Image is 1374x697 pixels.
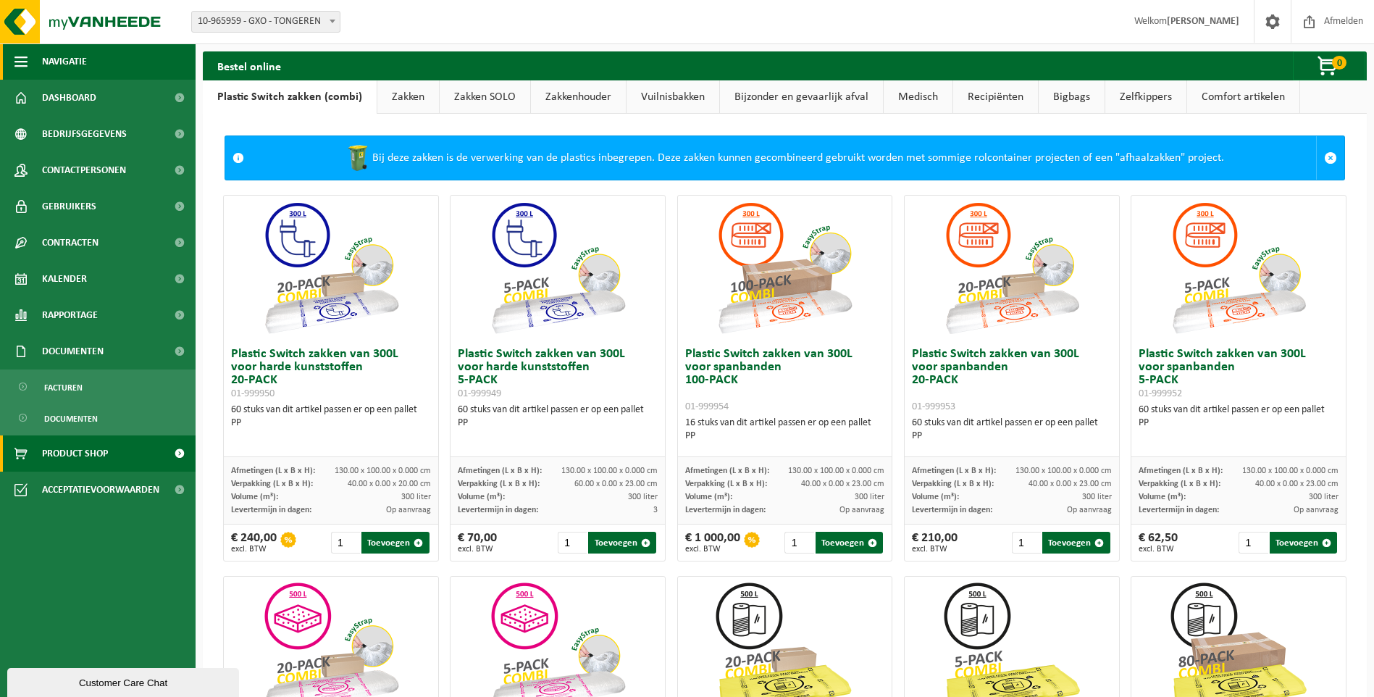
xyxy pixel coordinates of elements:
[42,152,126,188] span: Contactpersonen
[191,11,340,33] span: 10-965959 - GXO - TONGEREN
[1029,480,1112,488] span: 40.00 x 0.00 x 23.00 cm
[685,493,732,501] span: Volume (m³):
[458,348,658,400] h3: Plastic Switch zakken van 300L voor harde kunststoffen 5-PACK
[42,43,87,80] span: Navigatie
[42,225,99,261] span: Contracten
[251,136,1316,180] div: Bij deze zakken is de verwerking van de plastics inbegrepen. Deze zakken kunnen gecombineerd gebr...
[1309,493,1339,501] span: 300 liter
[685,348,885,413] h3: Plastic Switch zakken van 300L voor spanbanden 100-PACK
[458,404,658,430] div: 60 stuks van dit artikel passen er op een pallet
[884,80,952,114] a: Medisch
[912,430,1112,443] div: PP
[231,532,277,554] div: € 240,00
[42,435,108,472] span: Product Shop
[231,493,278,501] span: Volume (m³):
[203,80,377,114] a: Plastic Switch zakken (combi)
[1139,506,1219,514] span: Levertermijn in dagen:
[685,506,766,514] span: Levertermijn in dagen:
[1167,16,1239,27] strong: [PERSON_NAME]
[485,196,630,341] img: 01-999949
[574,480,658,488] span: 60.00 x 0.00 x 23.00 cm
[712,196,857,341] img: 01-999954
[912,401,955,412] span: 01-999953
[1139,493,1186,501] span: Volume (m³):
[1139,467,1223,475] span: Afmetingen (L x B x H):
[685,480,767,488] span: Verpakking (L x B x H):
[259,196,403,341] img: 01-999950
[231,388,275,399] span: 01-999950
[4,404,192,432] a: Documenten
[231,506,311,514] span: Levertermijn in dagen:
[348,480,431,488] span: 40.00 x 0.00 x 20.00 cm
[939,196,1084,341] img: 01-999953
[839,506,884,514] span: Op aanvraag
[531,80,626,114] a: Zakkenhouder
[458,506,538,514] span: Levertermijn in dagen:
[588,532,655,554] button: Toevoegen
[1042,532,1110,554] button: Toevoegen
[1187,80,1299,114] a: Comfort artikelen
[912,506,992,514] span: Levertermijn in dagen:
[653,506,658,514] span: 3
[343,143,372,172] img: WB-0240-HPE-GN-50.png
[440,80,530,114] a: Zakken SOLO
[685,417,885,443] div: 16 stuks van dit artikel passen er op een pallet
[912,417,1112,443] div: 60 stuks van dit artikel passen er op een pallet
[42,188,96,225] span: Gebruikers
[386,506,431,514] span: Op aanvraag
[1294,506,1339,514] span: Op aanvraag
[42,116,127,152] span: Bedrijfsgegevens
[361,532,429,554] button: Toevoegen
[1105,80,1186,114] a: Zelfkippers
[1166,196,1311,341] img: 01-999952
[335,467,431,475] span: 130.00 x 100.00 x 0.000 cm
[4,373,192,401] a: Facturen
[1316,136,1344,180] a: Sluit melding
[685,430,885,443] div: PP
[192,12,340,32] span: 10-965959 - GXO - TONGEREN
[377,80,439,114] a: Zakken
[816,532,883,554] button: Toevoegen
[912,480,994,488] span: Verpakking (L x B x H):
[1139,404,1339,430] div: 60 stuks van dit artikel passen er op een pallet
[231,545,277,554] span: excl. BTW
[685,532,740,554] div: € 1 000,00
[231,467,315,475] span: Afmetingen (L x B x H):
[401,493,431,501] span: 300 liter
[558,532,587,554] input: 1
[788,467,884,475] span: 130.00 x 100.00 x 0.000 cm
[7,665,242,697] iframe: chat widget
[1139,480,1220,488] span: Verpakking (L x B x H):
[1012,532,1041,554] input: 1
[912,493,959,501] span: Volume (m³):
[42,80,96,116] span: Dashboard
[44,405,98,433] span: Documenten
[1015,467,1112,475] span: 130.00 x 100.00 x 0.000 cm
[458,493,505,501] span: Volume (m³):
[231,348,431,400] h3: Plastic Switch zakken van 300L voor harde kunststoffen 20-PACK
[1139,348,1339,400] h3: Plastic Switch zakken van 300L voor spanbanden 5-PACK
[855,493,884,501] span: 300 liter
[1139,545,1178,554] span: excl. BTW
[458,467,542,475] span: Afmetingen (L x B x H):
[1239,532,1268,554] input: 1
[458,417,658,430] div: PP
[458,545,497,554] span: excl. BTW
[720,80,883,114] a: Bijzonder en gevaarlijk afval
[628,493,658,501] span: 300 liter
[42,261,87,297] span: Kalender
[685,401,729,412] span: 01-999954
[1067,506,1112,514] span: Op aanvraag
[44,374,83,401] span: Facturen
[1039,80,1105,114] a: Bigbags
[231,404,431,430] div: 60 stuks van dit artikel passen er op een pallet
[1332,56,1346,70] span: 0
[685,467,769,475] span: Afmetingen (L x B x H):
[1139,388,1182,399] span: 01-999952
[685,545,740,554] span: excl. BTW
[912,348,1112,413] h3: Plastic Switch zakken van 300L voor spanbanden 20-PACK
[1139,532,1178,554] div: € 62,50
[1082,493,1112,501] span: 300 liter
[1139,417,1339,430] div: PP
